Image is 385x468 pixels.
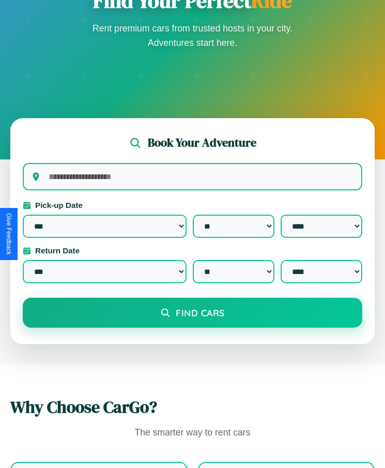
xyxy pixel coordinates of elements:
label: Return Date [23,246,362,255]
h2: Why Choose CarGo? [10,396,375,418]
div: Give Feedback [5,213,12,255]
label: Pick-up Date [23,201,362,209]
button: Find Cars [23,298,362,328]
p: Rent premium cars from trusted hosts in your city. Adventures start here. [89,21,296,50]
h2: Book Your Adventure [148,135,256,151]
p: The smarter way to rent cars [10,425,375,441]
